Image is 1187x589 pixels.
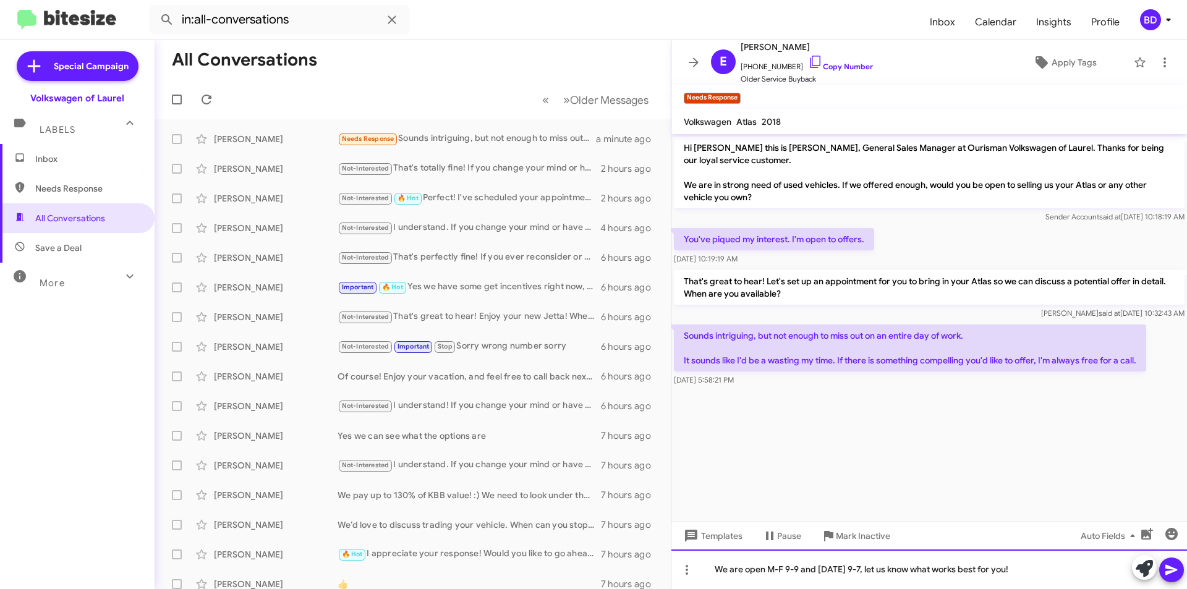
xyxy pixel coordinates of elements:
span: Older Service Buyback [741,73,873,85]
div: 4 hours ago [600,222,661,234]
div: [PERSON_NAME] [214,222,338,234]
div: [PERSON_NAME] [214,133,338,145]
span: Special Campaign [54,60,129,72]
button: Next [556,87,656,112]
span: Stop [438,342,453,350]
p: That's great to hear! Let's set up an appointment for you to bring in your Atlas so we can discus... [674,270,1185,305]
div: I understand! If you change your mind or have any questions in the future, feel free to reach out... [338,399,601,413]
div: Sorry wrong number sorry [338,339,601,354]
span: Volkswagen [684,116,731,127]
div: I understand. If you change your mind or have any questions, feel free to reach out. Have a great... [338,458,601,472]
div: We are open M-F 9-9 and [DATE] 9-7, let us know what works best for you! [671,549,1187,589]
button: Auto Fields [1071,525,1150,547]
span: said at [1099,308,1120,318]
p: You've piqued my interest. I'm open to offers. [674,228,874,250]
div: 6 hours ago [601,311,661,323]
div: Yes we can see what the options are [338,430,601,442]
button: Pause [752,525,811,547]
div: Sounds intriguing, but not enough to miss out on an entire day of work. It sounds like I'd be a w... [338,132,596,146]
button: Mark Inactive [811,525,900,547]
span: Not-Interested [342,194,389,202]
a: Special Campaign [17,51,138,81]
div: 2 hours ago [601,192,661,205]
div: [PERSON_NAME] [214,400,338,412]
a: Copy Number [808,62,873,71]
span: Not-Interested [342,461,389,469]
div: 7 hours ago [601,519,661,531]
div: 7 hours ago [601,548,661,561]
div: [PERSON_NAME] [214,459,338,472]
span: Sender Account [DATE] 10:18:19 AM [1045,212,1185,221]
a: Profile [1081,4,1130,40]
span: Not-Interested [342,313,389,321]
div: [PERSON_NAME] [214,192,338,205]
span: Older Messages [570,93,649,107]
p: Sounds intriguing, but not enough to miss out on an entire day of work. It sounds like I'd be a w... [674,324,1146,371]
span: 🔥 Hot [382,283,403,291]
span: Not-Interested [342,224,389,232]
div: a minute ago [596,133,661,145]
span: Atlas [736,116,757,127]
div: 6 hours ago [601,341,661,353]
div: Volkswagen of Laurel [30,92,124,104]
div: 6 hours ago [601,252,661,264]
div: That's great to hear! Enjoy your new Jetta! When you're ready for another vehicle, just reach out... [338,310,601,324]
div: We’d love to discuss trading your vehicle. When can you stop by to have it evaluated? [338,519,601,531]
span: Inbox [35,153,140,165]
span: [PERSON_NAME] [741,40,873,54]
a: Calendar [965,4,1026,40]
span: Labels [40,124,75,135]
span: [DATE] 5:58:21 PM [674,375,734,384]
span: Not-Interested [342,402,389,410]
div: Yes we have some get incentives right now, when can you make it in? [338,280,601,294]
span: More [40,278,65,289]
span: said at [1099,212,1121,221]
div: [PERSON_NAME] [214,311,338,323]
span: Auto Fields [1081,525,1140,547]
div: [PERSON_NAME] [214,163,338,175]
div: We pay up to 130% of KBB value! :) We need to look under the hood to get you an exact number - so... [338,489,601,501]
div: That's perfectly fine! If you ever reconsider or want to know more about vehicle buying, feel fre... [338,250,601,265]
div: Of course! Enjoy your vacation, and feel free to call back next week when you're ready to discuss... [338,370,601,383]
a: Inbox [920,4,965,40]
h1: All Conversations [172,50,317,70]
div: I understand. If you change your mind or have questions in the future, feel free to reach out. We... [338,221,600,235]
span: All Conversations [35,212,105,224]
span: « [542,92,549,108]
div: [PERSON_NAME] [214,341,338,353]
div: 2 hours ago [601,163,661,175]
span: Templates [681,525,742,547]
div: That's totally fine! If you change your mind or have any questions in the future, feel free to re... [338,161,601,176]
span: Important [342,283,374,291]
span: Needs Response [342,135,394,143]
div: Perfect! I've scheduled your appointment for [DATE] at 12 PM. We look forward to seeing you then! [338,191,601,205]
button: Previous [535,87,556,112]
div: [PERSON_NAME] [214,430,338,442]
span: Mark Inactive [836,525,890,547]
div: 6 hours ago [601,370,661,383]
span: Not-Interested [342,253,389,261]
span: Not-Interested [342,342,389,350]
span: [DATE] 10:19:19 AM [674,254,738,263]
div: [PERSON_NAME] [214,489,338,501]
div: [PERSON_NAME] [214,252,338,264]
nav: Page navigation example [535,87,656,112]
a: Insights [1026,4,1081,40]
div: 6 hours ago [601,400,661,412]
div: 7 hours ago [601,459,661,472]
div: 7 hours ago [601,489,661,501]
div: 6 hours ago [601,281,661,294]
p: Hi [PERSON_NAME] this is [PERSON_NAME], General Sales Manager at Ourisman Volkswagen of Laurel. T... [674,137,1185,208]
span: 🔥 Hot [342,550,363,558]
span: Pause [777,525,801,547]
span: E [720,52,727,72]
div: [PERSON_NAME] [214,519,338,531]
span: Not-Interested [342,164,389,172]
div: BD [1140,9,1161,30]
button: Templates [671,525,752,547]
span: 2018 [762,116,781,127]
span: [PERSON_NAME] [DATE] 10:32:43 AM [1041,308,1185,318]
